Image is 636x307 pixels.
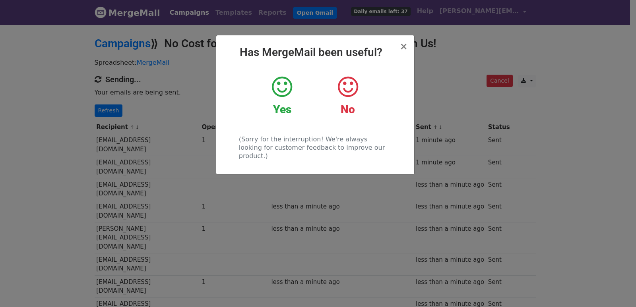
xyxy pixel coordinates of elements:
[399,41,407,52] span: ×
[255,75,309,116] a: Yes
[321,75,374,116] a: No
[239,135,391,160] p: (Sorry for the interruption! We're always looking for customer feedback to improve our product.)
[341,103,355,116] strong: No
[399,42,407,51] button: Close
[223,46,408,59] h2: Has MergeMail been useful?
[273,103,291,116] strong: Yes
